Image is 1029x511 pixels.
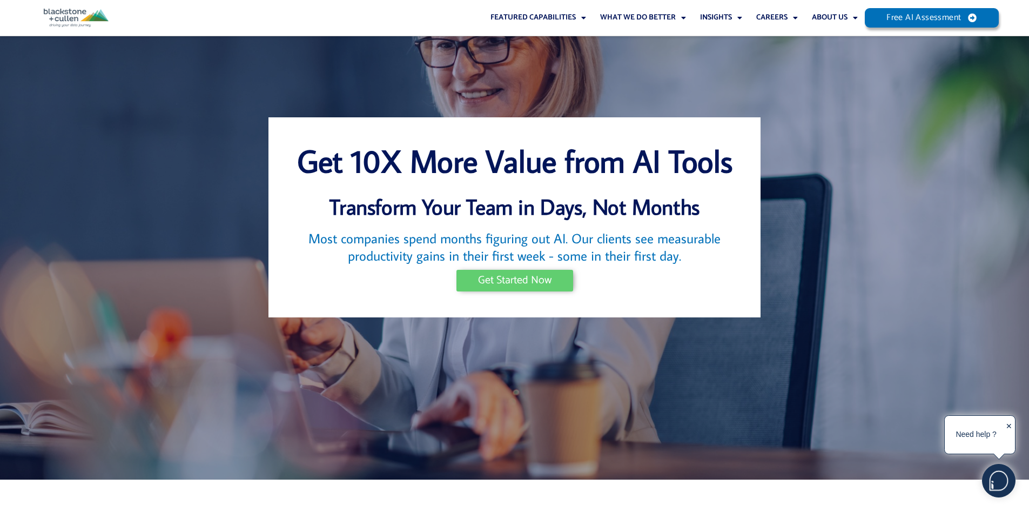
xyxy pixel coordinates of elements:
h2: Most companies spend months figuring out AI. Our clients see measurable productivity gains in the... [290,230,739,265]
div: Need help ? [946,417,1006,452]
img: users%2F5SSOSaKfQqXq3cFEnIZRYMEs4ra2%2Fmedia%2Fimages%2F-Bulle%20blanche%20sans%20fond%20%2B%20ma... [983,464,1015,497]
a: Get Started Now [456,270,573,291]
span: Free AI Assessment [886,14,961,22]
h2: Transform Your Team in Days, Not Months [290,193,739,221]
h1: Get 10X More Value from AI Tools [290,139,739,183]
a: Free AI Assessment [865,8,999,28]
div: ✕ [1006,419,1012,452]
span: Get Started Now [478,275,552,286]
